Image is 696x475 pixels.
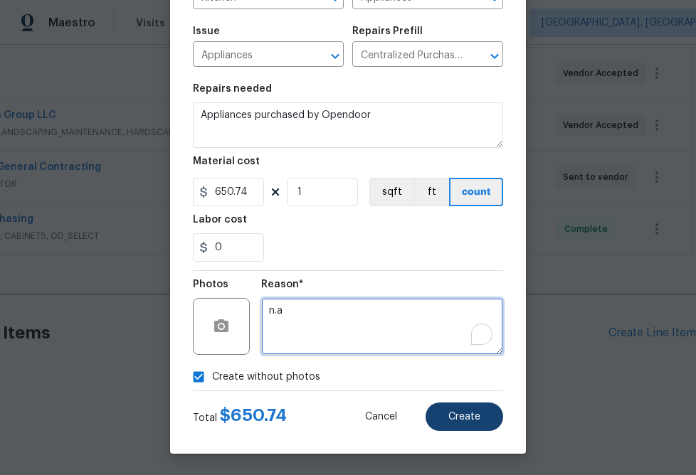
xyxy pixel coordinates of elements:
h5: Material cost [193,156,260,166]
h5: Repairs needed [193,84,272,94]
span: Create [448,412,480,422]
span: Create without photos [212,370,320,385]
button: ft [413,178,449,206]
button: sqft [369,178,413,206]
h5: Labor cost [193,215,247,225]
h5: Photos [193,279,228,289]
h5: Repairs Prefill [352,26,423,36]
h5: Issue [193,26,220,36]
div: Total [193,408,287,425]
span: Cancel [365,412,397,422]
textarea: To enrich screen reader interactions, please activate Accessibility in Grammarly extension settings [261,298,503,355]
textarea: Appliances purchased by Opendoor [193,102,503,148]
button: Open [485,46,505,66]
span: $ 650.74 [220,407,287,424]
button: Create [426,402,503,431]
button: Open [325,46,345,66]
h5: Reason* [261,279,303,289]
button: count [449,178,503,206]
button: Cancel [342,402,420,431]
